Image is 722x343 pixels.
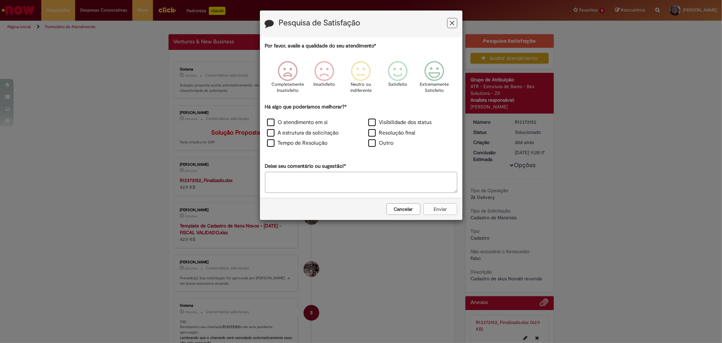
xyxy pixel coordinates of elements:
div: Completamente Insatisfeito [270,56,305,102]
div: Extremamente Satisfeito [417,56,452,102]
div: Neutro ou indiferente [344,56,378,102]
p: Extremamente Satisfeito [420,81,449,94]
p: Completamente Insatisfeito [271,81,304,94]
button: Cancelar [387,203,420,215]
label: O atendimento em si [267,119,328,126]
p: Satisfeito [388,81,407,88]
label: Tempo de Resolução [267,139,328,147]
label: Pesquisa de Satisfação [279,19,360,27]
label: Outro [368,139,394,147]
label: Visibilidade dos status [368,119,432,126]
label: A estrutura da solicitação [267,129,339,137]
label: Resolução final [368,129,416,137]
div: Satisfeito [380,56,415,102]
p: Insatisfeito [313,81,335,88]
div: Insatisfeito [307,56,342,102]
div: Há algo que poderíamos melhorar?* [265,103,457,149]
label: Deixe seu comentário ou sugestão!* [265,163,346,170]
p: Neutro ou indiferente [349,81,373,94]
label: Por favor, avalie a qualidade do seu atendimento* [265,42,376,49]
